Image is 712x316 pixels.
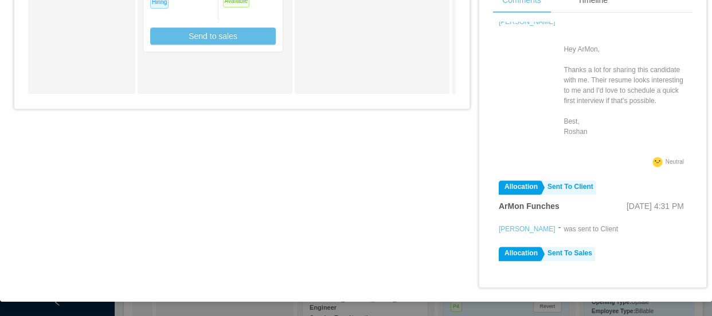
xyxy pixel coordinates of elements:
[499,225,555,233] a: [PERSON_NAME]
[499,180,541,195] a: Allocation
[558,14,561,154] div: -
[499,202,560,211] strong: ArMon Funches
[499,18,555,26] a: [PERSON_NAME]
[564,44,687,137] p: Hey ArMon, Thanks a lot for sharing this candidate with me. Their resume looks interesting to me ...
[558,222,561,234] div: -
[627,202,684,211] span: [DATE] 4:31 PM
[542,180,596,195] a: Sent To Client
[666,159,684,165] span: Neutral
[542,247,595,261] a: Sent To Sales
[564,224,618,234] div: was sent to Client
[499,247,541,261] a: Allocation
[150,27,276,45] button: Send to sales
